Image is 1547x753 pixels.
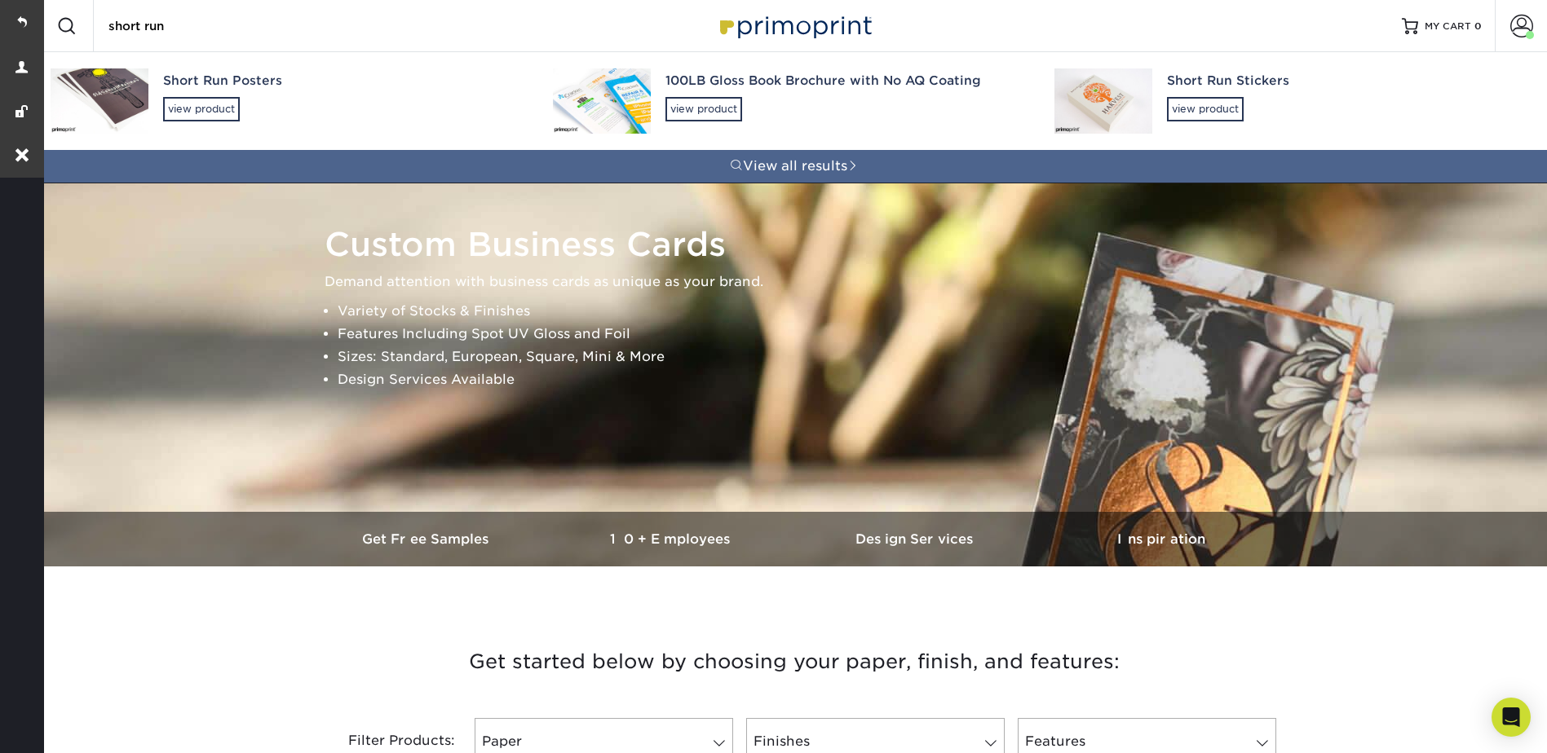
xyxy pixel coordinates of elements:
[1167,97,1244,121] div: view product
[41,150,1547,183] a: View all results
[305,512,550,566] a: Get Free Samples
[163,97,240,121] div: view product
[1054,68,1152,134] img: Short Run Stickers
[163,72,524,90] div: Short Run Posters
[1039,512,1284,566] a: Inspiration
[1492,698,1531,737] div: Open Intercom Messenger
[325,225,1279,264] h1: Custom Business Cards
[1474,20,1482,32] span: 0
[543,52,1045,150] a: 100LB Gloss Book Brochure with No AQ Coatingview product
[794,512,1039,566] a: Design Services
[338,300,1279,323] li: Variety of Stocks & Finishes
[1045,52,1547,150] a: Short Run Stickersview product
[338,368,1279,391] li: Design Services Available
[665,72,1026,90] div: 100LB Gloss Book Brochure with No AQ Coating
[550,512,794,566] a: 10+ Employees
[550,531,794,547] h3: 10+ Employees
[1167,72,1527,90] div: Short Run Stickers
[107,16,266,36] input: SEARCH PRODUCTS.....
[1039,531,1284,547] h3: Inspiration
[325,271,1279,293] p: Demand attention with business cards as unique as your brand.
[553,68,651,134] img: 100LB Gloss Book Brochure with No AQ Coating
[794,531,1039,547] h3: Design Services
[1425,20,1471,33] span: MY CART
[305,531,550,547] h3: Get Free Samples
[665,97,742,121] div: view product
[713,8,876,43] img: Primoprint
[317,625,1271,698] h3: Get started below by choosing your paper, finish, and features:
[338,346,1279,368] li: Sizes: Standard, European, Square, Mini & More
[41,52,543,150] a: Short Run Postersview product
[338,323,1279,346] li: Features Including Spot UV Gloss and Foil
[51,68,148,134] img: Short Run Posters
